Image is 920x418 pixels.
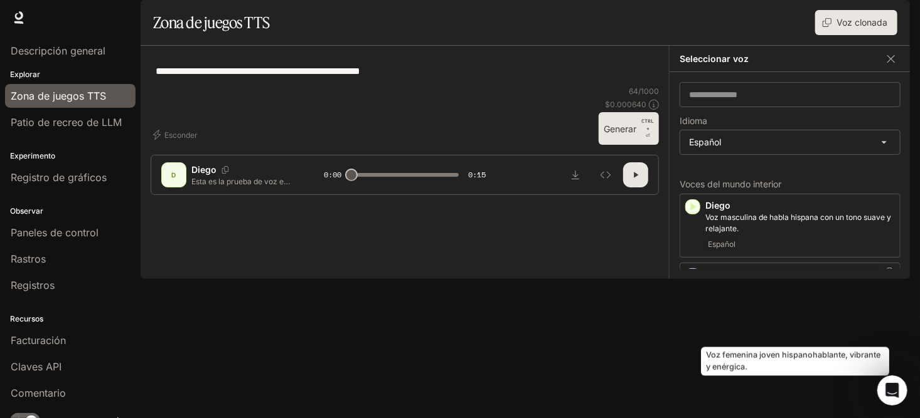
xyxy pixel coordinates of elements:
font: 1000 [641,86,659,96]
font: Idioma [680,115,707,126]
font: / [638,86,641,96]
font: Diego [705,200,730,211]
font: Voces del mundo interior [680,179,781,189]
font: Voz masculina de habla hispana con un tono suave y relajante. [705,212,891,233]
button: Copiar ID de voz [217,166,234,174]
font: Diego [191,164,217,175]
font: D [172,171,176,179]
p: Voz masculina de habla hispana con un tono suave y relajante. [705,212,895,234]
font: Voz femenina joven hispanohablante, vibrante y enérgica. [706,350,880,372]
button: Descargar audio [563,162,588,187]
font: Zona de juegos TTS [153,13,270,32]
button: Esconder [151,125,203,145]
button: Voz clonada [815,10,897,35]
font: 0.000640 [610,100,646,109]
font: CTRL + [641,118,654,132]
font: Español [708,239,735,249]
font: 64 [629,86,638,96]
button: Inspeccionar [593,162,618,187]
font: $ [605,100,610,109]
font: Esta es la prueba de voz en español del locutor [PERSON_NAME]. [191,177,290,207]
font: ⏎ [646,133,650,138]
button: Copiar ID de voz [882,268,895,278]
font: Esconder [164,130,198,140]
iframe: Chat en vivo de Intercom [877,375,907,405]
font: 0:15 [469,169,486,180]
font: Voz clonada [837,17,887,28]
font: Español [689,137,721,147]
div: Español [680,130,900,154]
font: 0:00 [324,169,341,180]
font: Generar [604,123,636,134]
button: GenerarCTRL +⏎ [599,112,659,145]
